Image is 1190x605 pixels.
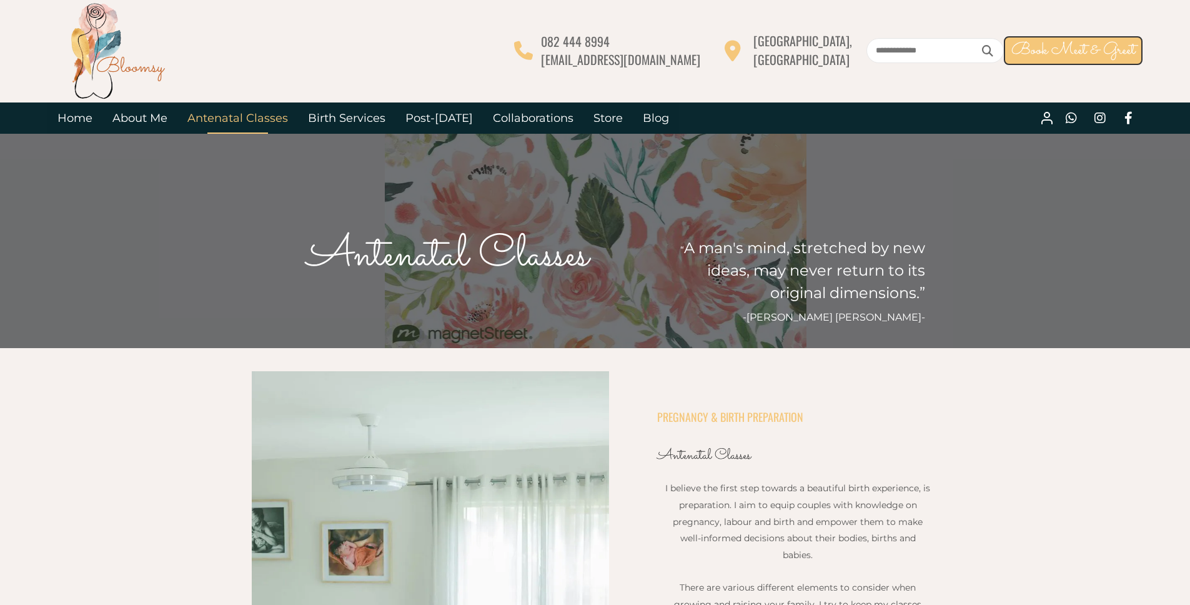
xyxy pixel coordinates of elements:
span: PREGNANCY & BIRTH PREPARATION [657,409,803,425]
a: Birth Services [298,102,395,134]
a: Blog [633,102,679,134]
a: About Me [102,102,177,134]
span: Antenatal Classes [657,445,751,467]
img: Bloomsy [67,1,167,101]
span: I believe the first step towards a beautiful birth experience, is preparation. I aim to equip cou... [665,482,930,560]
a: Collaborations [483,102,583,134]
a: Store [583,102,633,134]
span: Antenatal Classes [307,223,588,289]
span: [GEOGRAPHIC_DATA] [753,50,850,69]
a: Antenatal Classes [177,102,298,134]
a: Home [47,102,102,134]
span: [EMAIL_ADDRESS][DOMAIN_NAME] [541,50,700,69]
a: Book Meet & Greet [1004,36,1143,65]
span: -[PERSON_NAME] [PERSON_NAME]- [743,311,925,323]
span: 082 444 8994 [541,32,610,51]
span: [GEOGRAPHIC_DATA], [753,31,852,50]
span: ” [920,284,925,302]
span: “ [680,244,684,256]
span: A man's mind, stretched by new ideas, may never return to its original dimensions. [684,239,925,302]
span: Book Meet & Greet [1011,38,1135,62]
a: Post-[DATE] [395,102,483,134]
